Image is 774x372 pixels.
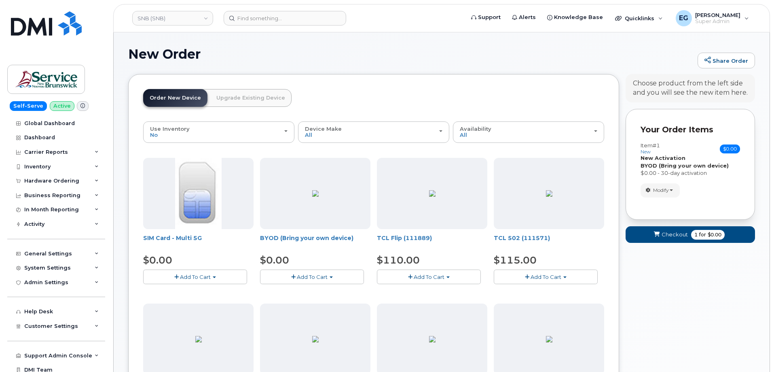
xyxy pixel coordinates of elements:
[377,234,432,242] a: TCL Flip (111889)
[531,274,561,280] span: Add To Cart
[260,234,353,242] a: BYOD (Bring your own device)
[305,132,312,138] span: All
[377,234,487,250] div: TCL Flip (111889)
[460,132,467,138] span: All
[698,231,708,238] span: for
[175,158,221,229] img: 00D627D4-43E9-49B7-A367-2C99342E128C.jpg
[494,254,537,266] span: $115.00
[143,89,207,107] a: Order New Device
[641,162,729,169] strong: BYOD (Bring your own device)
[143,121,294,142] button: Use Inventory No
[641,142,660,154] h3: Item
[260,234,370,250] div: BYOD (Bring your own device)
[641,155,685,161] strong: New Activation
[641,169,740,177] div: $0.00 - 30-day activation
[143,270,247,284] button: Add To Cart
[260,254,289,266] span: $0.00
[460,125,491,132] span: Availability
[653,187,669,194] span: Modify
[312,190,319,197] img: C3F069DC-2144-4AFF-AB74-F0914564C2FE.jpg
[429,190,436,197] img: 4BBBA1A7-EEE1-4148-A36C-898E0DC10F5F.png
[377,270,481,284] button: Add To Cart
[641,149,651,155] small: new
[694,231,698,238] span: 1
[312,336,319,342] img: 46CE78E4-2820-44E7-ADB1-CF1A10A422D2.png
[150,132,158,138] span: No
[708,231,721,238] span: $0.00
[414,274,444,280] span: Add To Cart
[143,234,254,250] div: SIM Card - Multi 5G
[494,270,598,284] button: Add To Cart
[128,47,694,61] h1: New Order
[653,142,660,149] span: #1
[546,190,552,197] img: E4E53BA5-3DF7-4680-8EB9-70555888CC38.png
[626,226,755,243] button: Checkout 1 for $0.00
[641,183,680,198] button: Modify
[720,145,740,153] span: $0.00
[429,336,436,342] img: 9FB32A65-7F3B-4C75-88D7-110BE577F189.png
[143,234,202,242] a: SIM Card - Multi 5G
[546,336,552,342] img: F79345AA-B70C-400F-964C-325E83596DFF.png
[494,234,604,250] div: TCL 502 (111571)
[297,274,328,280] span: Add To Cart
[260,270,364,284] button: Add To Cart
[641,124,740,136] p: Your Order Items
[662,231,688,238] span: Checkout
[195,336,202,342] img: 99773A5F-56E1-4C48-BD91-467D906EAE62.png
[305,125,342,132] span: Device Make
[180,274,211,280] span: Add To Cart
[298,121,449,142] button: Device Make All
[210,89,292,107] a: Upgrade Existing Device
[453,121,604,142] button: Availability All
[377,254,420,266] span: $110.00
[143,254,172,266] span: $0.00
[633,79,748,98] div: Choose product from the left side and you will see the new item here.
[150,125,190,132] span: Use Inventory
[494,234,550,242] a: TCL 502 (111571)
[698,53,755,69] a: Share Order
